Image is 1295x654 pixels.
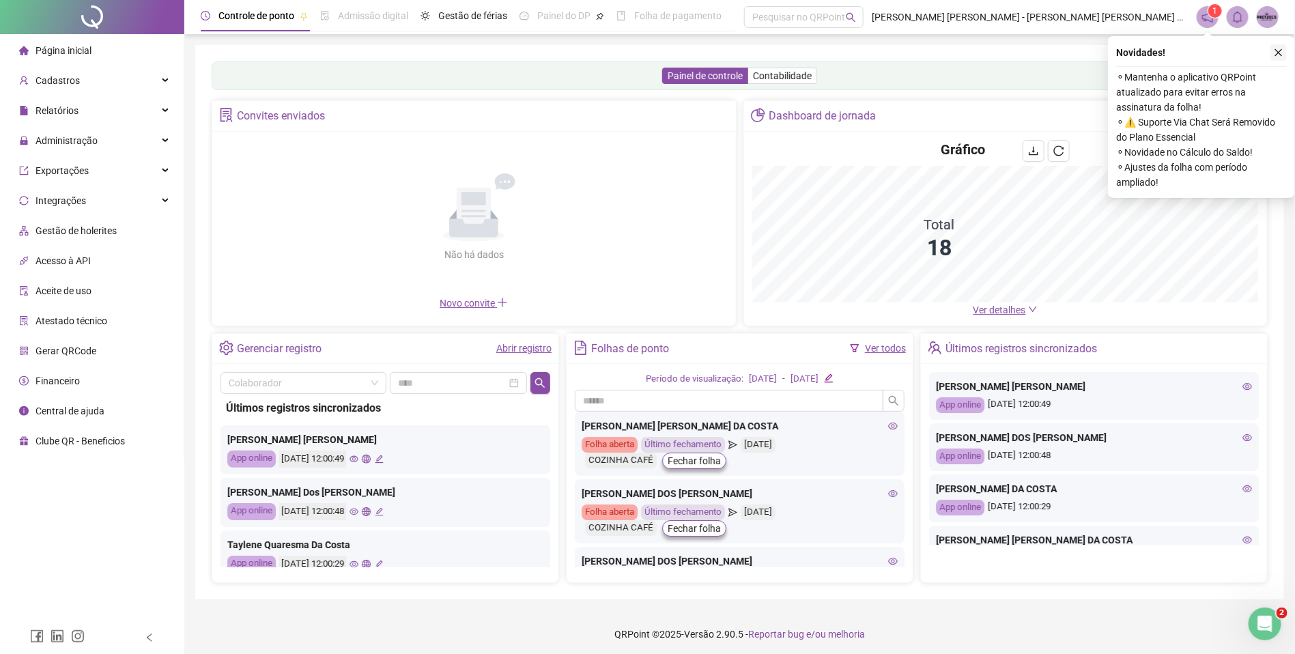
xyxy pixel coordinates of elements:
[19,376,29,386] span: dollar
[585,520,657,536] div: COZINHA CAFÉ
[237,104,325,128] div: Convites enviados
[145,633,154,642] span: left
[591,337,669,360] div: Folhas de ponto
[872,10,1189,25] span: [PERSON_NAME] [PERSON_NAME] - [PERSON_NAME] [PERSON_NAME] PRETZEL
[35,375,80,386] span: Financeiro
[19,136,29,145] span: lock
[616,11,626,20] span: book
[1116,115,1287,145] span: ⚬ ⚠️ Suporte Via Chat Será Removido do Plano Essencial
[582,418,898,433] div: [PERSON_NAME] [PERSON_NAME] DA COSTA
[219,108,233,122] span: solution
[19,316,29,326] span: solution
[1257,7,1278,27] img: 60548
[582,486,898,501] div: [PERSON_NAME] DOS [PERSON_NAME]
[35,345,96,356] span: Gerar QRCode
[888,556,898,566] span: eye
[641,504,725,520] div: Último fechamento
[279,556,346,573] div: [DATE] 12:00:29
[320,11,330,20] span: file-done
[741,504,775,520] div: [DATE]
[537,10,590,21] span: Painel do DP
[1028,145,1039,156] span: download
[19,346,29,356] span: qrcode
[753,70,812,81] span: Contabilidade
[362,560,371,569] span: global
[888,395,899,406] span: search
[375,455,384,464] span: edit
[35,195,86,206] span: Integrações
[300,12,308,20] span: pushpin
[440,298,508,309] span: Novo convite
[497,297,508,308] span: plus
[1242,484,1252,494] span: eye
[362,455,371,464] span: global
[936,397,984,413] div: App online
[824,373,833,382] span: edit
[888,489,898,498] span: eye
[35,75,80,86] span: Cadastros
[226,399,545,416] div: Últimos registros sincronizados
[19,46,29,55] span: home
[535,378,545,388] span: search
[573,341,588,355] span: file-text
[582,437,638,453] div: Folha aberta
[35,406,104,416] span: Central de ajuda
[684,629,714,640] span: Versão
[1274,48,1283,57] span: close
[791,372,819,386] div: [DATE]
[850,343,859,353] span: filter
[634,10,722,21] span: Folha de pagamento
[496,343,552,354] a: Abrir registro
[888,421,898,431] span: eye
[218,10,294,21] span: Controle de ponto
[35,165,89,176] span: Exportações
[35,315,107,326] span: Atestado técnico
[19,436,29,446] span: gift
[748,629,865,640] span: Reportar bug e/ou melhoria
[741,437,775,453] div: [DATE]
[646,372,743,386] div: Período de visualização:
[973,304,1038,315] a: Ver detalhes down
[936,481,1252,496] div: [PERSON_NAME] DA COSTA
[227,485,543,500] div: [PERSON_NAME] Dos [PERSON_NAME]
[35,135,98,146] span: Administração
[30,629,44,643] span: facebook
[421,11,430,20] span: sun
[237,337,322,360] div: Gerenciar registro
[936,430,1252,445] div: [PERSON_NAME] DOS [PERSON_NAME]
[19,406,29,416] span: info-circle
[338,10,408,21] span: Admissão digital
[1116,145,1287,160] span: ⚬ Novidade no Cálculo do Saldo!
[1116,45,1165,60] span: Novidades !
[1208,4,1222,18] sup: 1
[668,70,743,81] span: Painel de controle
[201,11,210,20] span: clock-circle
[582,554,898,569] div: [PERSON_NAME] DOS [PERSON_NAME]
[362,507,371,516] span: global
[375,507,384,516] span: edit
[751,108,765,122] span: pie-chart
[1116,70,1287,115] span: ⚬ Mantenha o aplicativo QRPoint atualizado para evitar erros na assinatura da folha!
[662,453,726,469] button: Fechar folha
[19,76,29,85] span: user-add
[350,455,358,464] span: eye
[865,343,906,354] a: Ver todos
[279,451,346,468] div: [DATE] 12:00:49
[1242,433,1252,442] span: eye
[520,11,529,20] span: dashboard
[35,45,91,56] span: Página inicial
[936,532,1252,548] div: [PERSON_NAME] [PERSON_NAME] DA COSTA
[19,226,29,236] span: apartment
[375,560,384,569] span: edit
[51,629,64,643] span: linkedin
[585,453,657,468] div: COZINHA CAFÉ
[19,166,29,175] span: export
[846,12,856,23] span: search
[35,255,91,266] span: Acesso à API
[227,503,276,520] div: App online
[1201,11,1214,23] span: notification
[19,106,29,115] span: file
[596,12,604,20] span: pushpin
[279,503,346,520] div: [DATE] 12:00:48
[35,105,79,116] span: Relatórios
